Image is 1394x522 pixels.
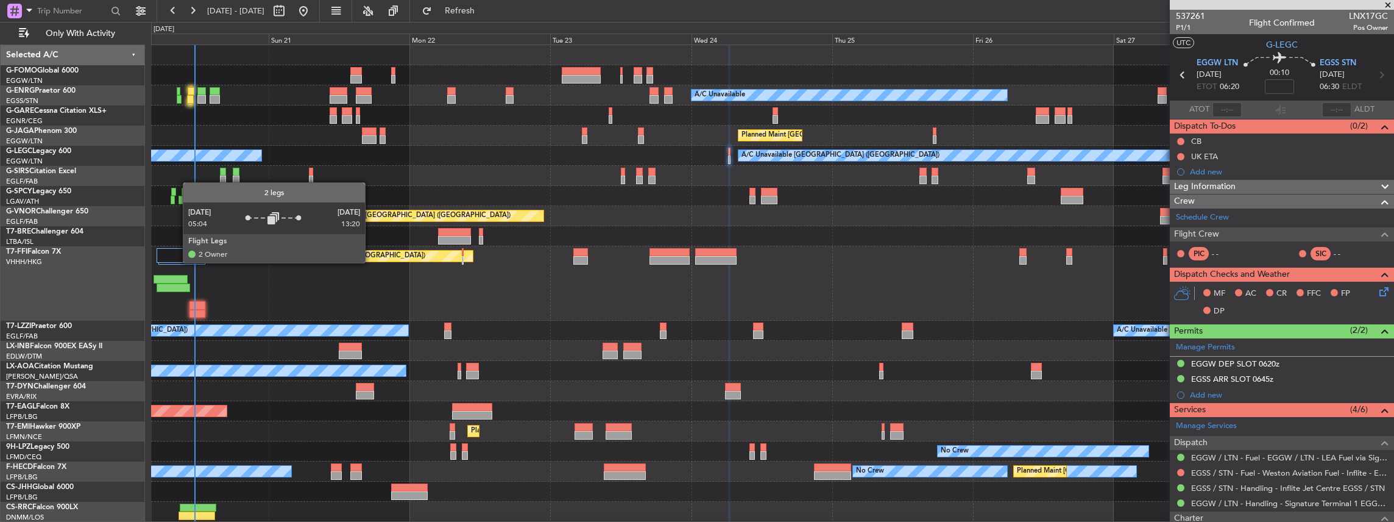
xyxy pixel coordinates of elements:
a: LFMN/NCE [6,432,42,442]
div: Planned Maint Tianjin ([GEOGRAPHIC_DATA]) [283,247,425,265]
span: Dispatch To-Dos [1174,120,1236,134]
a: T7-LZZIPraetor 600 [6,323,72,330]
span: G-JAGA [6,127,34,135]
span: CS-JHH [6,484,32,491]
span: (4/6) [1350,403,1368,416]
span: ELDT [1342,81,1362,93]
div: No Crew [856,462,884,481]
a: EGSS / STN - Handling - Inflite Jet Centre EGSS / STN [1191,483,1385,493]
div: Planned Maint [GEOGRAPHIC_DATA] ([GEOGRAPHIC_DATA]) [741,126,933,145]
span: EGGW LTN [1197,57,1238,70]
button: Refresh [416,1,489,21]
span: Leg Information [1174,180,1236,194]
span: T7-EMI [6,423,30,431]
a: LFMD/CEQ [6,452,41,462]
div: Flight Confirmed [1249,16,1315,29]
a: CS-JHHGlobal 6000 [6,484,74,491]
a: EDLW/DTM [6,352,42,361]
a: G-SIRSCitation Excel [6,168,76,175]
a: EGNR/CEG [6,116,43,126]
div: Thu 25 [832,34,973,45]
span: (2/2) [1350,324,1368,337]
div: Tue 23 [550,34,691,45]
div: CB [1191,136,1201,146]
a: G-GARECessna Citation XLS+ [6,107,107,115]
div: Mon 22 [409,34,550,45]
span: 06:30 [1320,81,1339,93]
div: A/C Unavailable [695,86,745,104]
span: P1/1 [1176,23,1205,33]
span: G-FOMO [6,67,37,74]
span: ATOT [1189,104,1209,116]
span: LX-AOA [6,363,34,370]
div: Planned Maint [GEOGRAPHIC_DATA] ([GEOGRAPHIC_DATA]) [1017,462,1209,481]
span: Crew [1174,195,1195,209]
a: EGSS / STN - Fuel - Weston Aviation Fuel - Inflite - EGSS / STN [1191,468,1388,478]
span: ALDT [1354,104,1375,116]
a: LX-INBFalcon 900EX EASy II [6,343,102,350]
a: EVRA/RIX [6,392,37,401]
a: Schedule Crew [1176,212,1229,224]
span: EGSS STN [1320,57,1356,70]
div: SIC [1311,247,1331,260]
span: G-ENRG [6,87,35,95]
div: - - [1212,248,1239,259]
span: T7-FFI [6,248,27,256]
a: T7-BREChallenger 604 [6,228,83,235]
span: G-GARE [6,107,34,115]
div: Sat 20 [128,34,269,45]
div: Sat 27 [1114,34,1254,45]
span: FFC [1307,288,1321,300]
div: Planned Maint [GEOGRAPHIC_DATA] [471,422,587,440]
a: EGGW / LTN - Handling - Signature Terminal 1 EGGW / LTN [1191,498,1388,509]
div: Add new [1190,166,1388,177]
a: EGGW/LTN [6,157,43,166]
span: AC [1245,288,1256,300]
span: (0/2) [1350,120,1368,132]
a: EGLF/FAB [6,177,38,186]
div: Sun 21 [269,34,409,45]
div: [DATE] [154,24,174,35]
a: DNMM/LOS [6,513,44,522]
span: T7-BRE [6,228,31,235]
a: Manage Permits [1176,341,1235,354]
a: EGLF/FAB [6,332,38,341]
a: T7-EMIHawker 900XP [6,423,80,431]
span: T7-EAGL [6,403,36,410]
a: G-JAGAPhenom 300 [6,127,77,135]
a: VHHH/HKG [6,257,42,266]
div: A/C Unavailable [GEOGRAPHIC_DATA] ([GEOGRAPHIC_DATA]) [1117,321,1315,340]
a: LFPB/LBG [6,473,38,482]
span: DP [1214,306,1225,318]
div: Planned Maint [GEOGRAPHIC_DATA] ([GEOGRAPHIC_DATA]) [319,207,511,225]
a: LTBA/ISL [6,237,34,246]
div: Fri 26 [973,34,1114,45]
div: UK ETA [1191,151,1218,162]
span: 537261 [1176,10,1205,23]
span: CS-RRC [6,504,32,511]
a: F-HECDFalcon 7X [6,463,66,471]
span: Dispatch Checks and Weather [1174,268,1290,282]
input: Trip Number [37,2,107,20]
div: PIC [1189,247,1209,260]
span: Dispatch [1174,436,1208,450]
div: Wed 24 [692,34,832,45]
span: LNX17GC [1349,10,1388,23]
a: EGGW / LTN - Fuel - EGGW / LTN - LEA Fuel via Signature in EGGW [1191,452,1388,463]
span: Permits [1174,324,1203,338]
a: G-FOMOGlobal 6000 [6,67,79,74]
span: G-SPCY [6,188,32,195]
span: ETOT [1197,81,1217,93]
a: [PERSON_NAME]/QSA [6,372,78,381]
div: EGSS ARR SLOT 0645z [1191,374,1273,384]
span: LX-INB [6,343,30,350]
button: Only With Activity [13,24,132,43]
span: G-LEGC [6,148,32,155]
a: G-SPCYLegacy 650 [6,188,71,195]
a: EGLF/FAB [6,217,38,226]
div: - - [1334,248,1361,259]
span: F-HECD [6,463,33,471]
span: FP [1341,288,1350,300]
span: Only With Activity [32,29,129,38]
a: CS-RRCFalcon 900LX [6,504,78,511]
